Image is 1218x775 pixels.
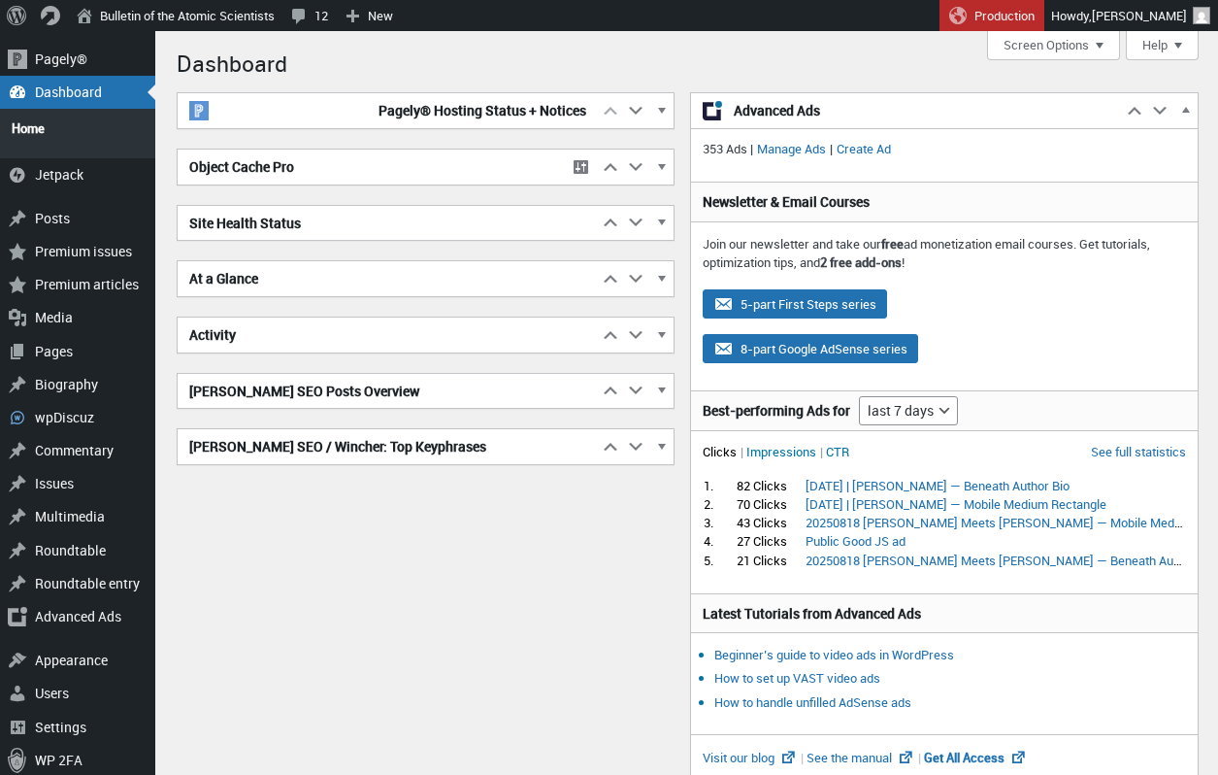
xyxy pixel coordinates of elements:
[704,514,736,531] div: 3.
[178,261,598,296] h2: At a Glance
[806,477,1070,494] a: [DATE] | [PERSON_NAME] — Beneath Author Bio
[924,749,1028,766] a: Get All Access
[704,477,736,494] div: 1.
[833,140,895,157] a: Create Ad
[177,41,1199,83] h1: Dashboard
[734,101,1110,120] span: Advanced Ads
[714,646,954,663] a: Beginner’s guide to video ads in WordPress
[1126,31,1199,60] button: Help
[807,749,924,766] a: See the manual
[737,495,806,513] div: 70 Clicks
[806,552,1216,569] a: 20250818 [PERSON_NAME] Meets [PERSON_NAME] — Beneath Author Bio
[1091,443,1186,460] a: See full statistics
[737,552,806,569] div: 21 Clicks
[714,669,880,687] a: How to set up VAST video ads
[881,235,904,253] strong: free
[178,374,598,409] h2: [PERSON_NAME] SEO Posts Overview
[820,253,902,271] strong: 2 free add-ons
[703,334,918,363] button: 8-part Google AdSense series
[746,443,823,460] li: Impressions
[704,552,736,569] div: 5.
[1092,7,1187,24] span: [PERSON_NAME]
[826,443,849,460] li: CTR
[703,443,743,460] li: Clicks
[753,140,830,157] a: Manage Ads
[703,140,1186,159] p: 353 Ads | |
[737,477,806,494] div: 82 Clicks
[178,206,598,241] h2: Site Health Status
[703,749,807,766] a: Visit our blog
[703,604,1186,623] h3: Latest Tutorials from Advanced Ads
[703,192,1186,212] h3: Newsletter & Email Courses
[703,401,850,421] h3: Best-performing Ads for
[714,693,911,711] a: How to handle unfilled AdSense ads
[189,101,209,120] img: pagely-w-on-b20x20.png
[703,289,887,319] button: 5-part First Steps series
[737,532,806,550] div: 27 Clicks
[703,235,1186,273] p: Join our newsletter and take our ad monetization email courses. Get tutorials, optimization tips,...
[806,495,1106,513] a: [DATE] | [PERSON_NAME] — Mobile Medium Rectangle
[178,318,598,353] h2: Activity
[178,93,598,128] h2: Pagely® Hosting Status + Notices
[704,532,736,550] div: 4.
[806,532,905,550] a: Public Good JS ad
[987,31,1120,60] button: Screen Options
[737,514,806,531] div: 43 Clicks
[178,150,563,185] h2: Object Cache Pro
[704,495,736,513] div: 2.
[178,429,598,464] h2: [PERSON_NAME] SEO / Wincher: Top Keyphrases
